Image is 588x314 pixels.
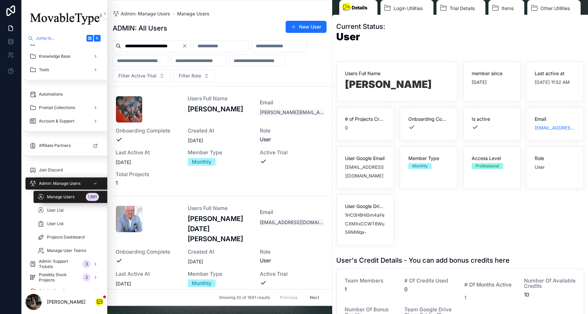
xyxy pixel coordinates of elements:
[260,99,324,106] span: Email
[39,54,70,59] span: Knowledge Base
[113,69,170,82] button: Select Button
[345,211,386,237] span: 1HC0H6HiGm4aFeCXMXxCCWT6WuSRMWqa-
[408,155,449,162] span: Member Type
[336,256,510,264] h1: User's Credit Details - You can add bonus credits here
[305,292,324,303] button: Next
[39,67,49,72] span: Tools
[39,167,63,173] span: Join Discord
[25,50,103,62] a: Knowledge Base
[535,124,575,133] a: [EMAIL_ADDRESS][DOMAIN_NAME]
[345,203,386,210] span: User Google Drive Folder ID
[47,208,64,213] span: User List
[47,248,86,253] span: Manage User Teams
[188,104,252,114] h3: [PERSON_NAME]
[188,150,252,155] span: Member Type
[472,116,512,122] span: Is active
[404,286,408,293] span: 0
[412,163,428,169] div: Monthly
[502,5,514,12] span: Items
[118,72,157,79] span: Filter Active Trial
[116,150,180,155] span: Last active at
[260,128,324,134] span: Role
[47,234,84,240] span: Projects Dashboard
[116,180,180,187] span: 1
[476,163,499,169] div: Professional
[345,163,386,180] span: [EMAIL_ADDRESS][DOMAIN_NAME]
[25,32,103,44] button: Jump to...K
[179,72,201,79] span: Filter Role
[116,249,180,255] span: Onboarding Complete
[540,5,570,12] span: Other Utilities
[345,78,449,93] h1: [PERSON_NAME]
[192,158,212,166] div: Monthly
[188,206,252,211] span: Users Full Name
[25,102,103,114] a: Prompt Collections
[188,249,252,255] span: Created at
[188,136,203,145] p: [DATE]
[25,115,103,127] a: Account & Support
[188,214,252,244] h3: [PERSON_NAME] [DATE] [PERSON_NAME]
[345,278,396,283] span: Team Members
[82,260,91,268] div: 3
[188,257,203,266] p: [DATE]
[260,271,324,277] span: Active Trial
[188,271,252,277] span: Member Type
[177,10,210,17] a: Manage Users
[113,10,170,17] a: Admin: Manage Users
[524,292,576,298] span: 10
[260,150,324,155] span: Active Trial
[34,245,103,257] a: Manage User Teams
[86,193,99,201] div: 1,891
[116,158,131,166] p: [DATE]
[188,128,252,134] span: Created at
[25,140,103,152] a: Affiliate Partners
[39,259,80,269] span: Admin: Support Tickets
[34,191,111,203] a: Manage Users1,891
[21,44,107,290] div: scrollable content
[34,204,103,216] a: User List
[39,143,71,148] span: Affiliate Partners
[116,279,131,288] p: [DATE]
[25,164,103,176] a: Join Discord
[82,273,91,281] div: 2
[25,271,103,283] a: Possibly Stuck Projects2
[25,8,103,29] img: App logo
[116,172,180,177] span: Total Projects
[345,116,386,122] span: # of Projects Created
[260,208,324,216] span: Email
[286,21,327,33] button: New User
[39,118,74,124] span: Account & Support
[260,219,324,226] a: [EMAIL_ADDRESS][DOMAIN_NAME]
[472,155,512,162] span: Access Level
[108,87,332,196] a: Users Full Name[PERSON_NAME]Email[PERSON_NAME][EMAIL_ADDRESS][PERSON_NAME][DOMAIN_NAME]Onboarding...
[336,31,385,43] h1: User
[408,116,449,122] span: Onboarding Complete?
[472,78,487,86] p: [DATE]
[39,105,75,110] span: Prompt Collections
[260,109,324,116] a: [PERSON_NAME][EMAIL_ADDRESS][PERSON_NAME][DOMAIN_NAME]
[535,116,575,122] span: Email
[352,4,367,11] span: Details
[173,69,215,82] button: Select Button
[121,10,170,17] span: Admin: Manage Users
[464,294,516,302] span: 1
[34,231,103,243] a: Projects Dashboard
[345,124,348,133] span: 0
[345,70,449,77] span: Users Full Name
[39,288,73,294] span: Admin: User Items
[404,278,456,283] span: # of Credits Used
[47,299,85,305] p: [PERSON_NAME]
[260,136,271,143] span: User
[345,155,386,162] span: User Google Email
[345,286,347,293] span: 1
[39,272,80,283] span: Possibly Stuck Projects
[188,96,252,101] span: Users Full Name
[336,22,385,31] h1: Current Status:
[39,181,80,186] span: Admin: Manage Users
[25,177,111,190] a: Admin: Manage Users
[394,5,423,12] span: Login Utilities
[535,163,545,172] span: User
[182,43,190,49] button: Clear
[25,258,103,270] a: Admin: Support Tickets3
